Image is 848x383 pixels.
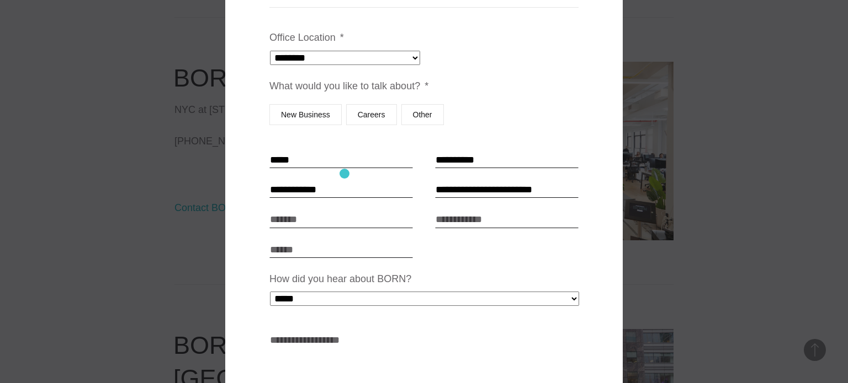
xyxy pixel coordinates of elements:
[401,104,444,125] label: Other
[269,104,342,125] label: New Business
[269,273,411,285] label: How did you hear about BORN?
[346,104,397,125] label: Careers
[269,31,344,44] label: Office Location
[269,80,428,93] label: What would you like to talk about?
